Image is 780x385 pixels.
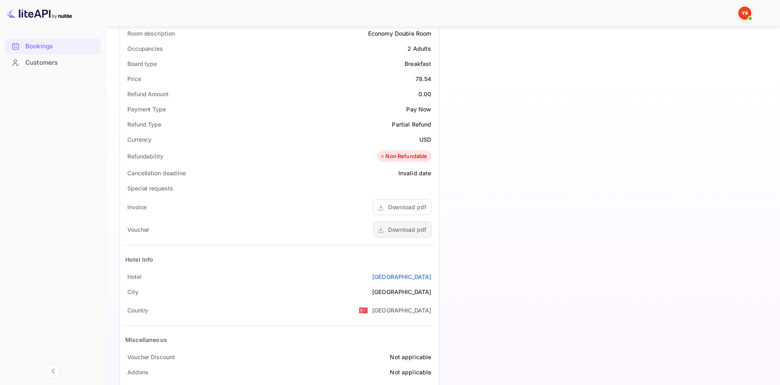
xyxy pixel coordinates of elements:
[390,368,431,376] div: Not applicable
[125,335,167,344] div: Miscellaneous
[406,105,431,113] div: Pay Now
[127,368,148,376] div: Addons
[25,58,97,68] div: Customers
[127,90,169,98] div: Refund Amount
[127,184,173,192] div: Special requests
[418,90,432,98] div: 0.00
[398,169,432,177] div: Invalid date
[390,353,431,361] div: Not applicable
[46,364,61,378] button: Collapse navigation
[127,44,163,53] div: Occupancies
[127,203,147,211] div: Invoice
[7,7,72,20] img: LiteAPI logo
[25,42,97,51] div: Bookings
[5,55,101,71] div: Customers
[380,152,427,161] div: Non Refundable
[5,55,101,70] a: Customers
[372,306,432,315] div: [GEOGRAPHIC_DATA]
[127,120,161,129] div: Refund Type
[125,255,154,264] div: Hotel Info
[127,272,142,281] div: Hotel
[388,225,426,234] div: Download pdf
[372,272,432,281] a: [GEOGRAPHIC_DATA]
[368,29,432,38] div: Economy Double Room
[127,306,148,315] div: Country
[127,59,157,68] div: Board type
[405,59,431,68] div: Breakfast
[419,135,431,144] div: USD
[392,120,431,129] div: Partial Refund
[5,38,101,54] a: Bookings
[388,203,426,211] div: Download pdf
[127,152,163,161] div: Refundability
[359,303,368,317] span: United States
[372,288,432,296] div: [GEOGRAPHIC_DATA]
[407,44,431,53] div: 2 Adults
[127,353,174,361] div: Voucher Discount
[127,135,151,144] div: Currency
[127,29,174,38] div: Room description
[127,75,141,83] div: Price
[416,75,432,83] div: 78.54
[127,169,186,177] div: Cancellation deadline
[127,225,149,234] div: Voucher
[738,7,751,20] img: Yandex Support
[127,105,166,113] div: Payment Type
[127,288,138,296] div: City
